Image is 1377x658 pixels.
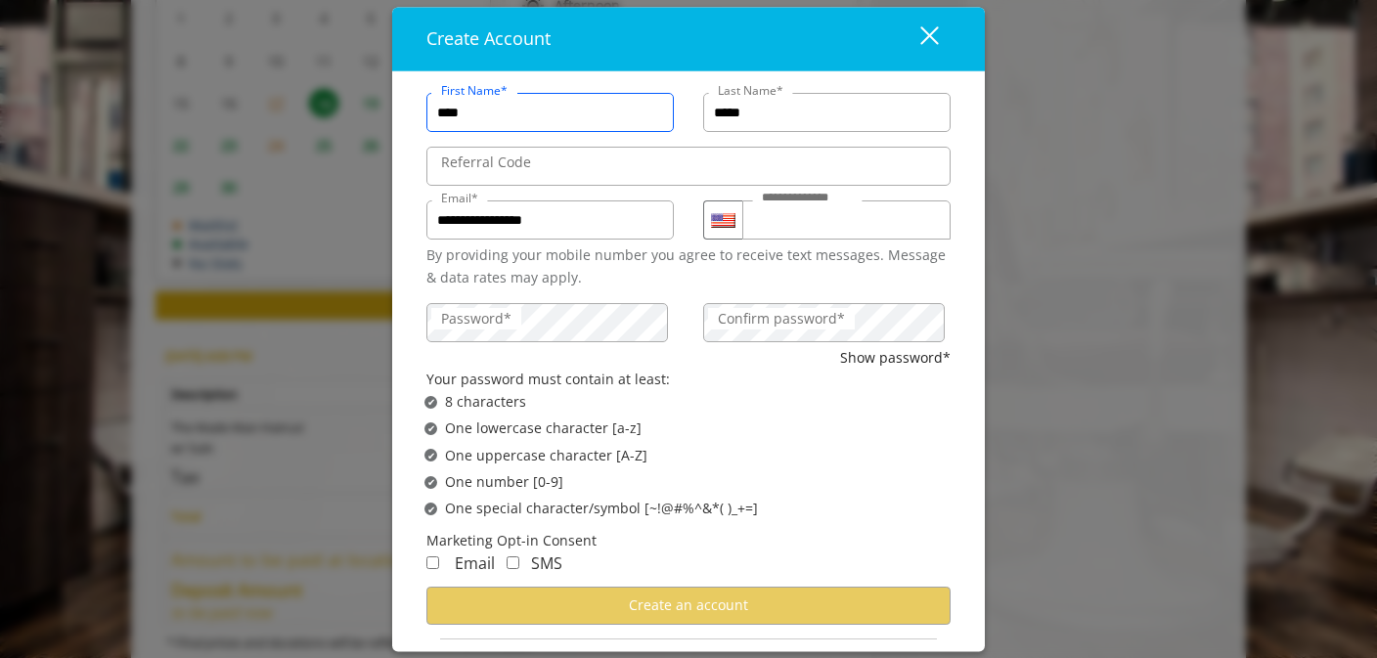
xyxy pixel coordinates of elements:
div: By providing your mobile number you agree to receive text messages. Message & data rates may apply. [426,245,951,289]
label: First Name* [431,82,517,101]
button: Create an account [426,587,951,625]
button: close dialog [884,20,951,60]
div: Country [703,201,742,241]
span: ✔ [427,394,435,410]
span: One special character/symbol [~!@#%^&*( )_+=] [445,499,758,520]
input: Lastname [703,94,951,133]
span: ✔ [427,475,435,491]
label: Email* [431,190,488,208]
label: Confirm password* [708,308,855,329]
label: Password* [431,308,521,329]
span: Email [455,553,495,575]
span: One uppercase character [A-Z] [445,445,647,466]
span: 8 characters [445,391,526,413]
span: Create an account [629,596,748,615]
span: ✔ [427,421,435,437]
input: Password [426,303,668,342]
input: FirstName [426,94,674,133]
span: One lowercase character [a-z] [445,418,642,440]
label: Last Name* [708,82,793,101]
span: SMS [531,553,562,575]
div: Your password must contain at least: [426,370,951,391]
span: ✔ [427,502,435,517]
input: ConfirmPassword [703,303,945,342]
span: ✔ [427,448,435,463]
label: Referral Code [431,153,541,174]
input: ReferralCode [426,148,951,187]
span: Create Account [426,27,551,51]
span: One number [0-9] [445,471,563,493]
button: Show password* [840,347,951,369]
input: Receive Marketing Email [426,557,439,570]
div: close dialog [898,24,937,54]
div: Marketing Opt-in Consent [426,530,951,551]
input: Receive Marketing SMS [507,557,519,570]
input: Email [426,201,674,241]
